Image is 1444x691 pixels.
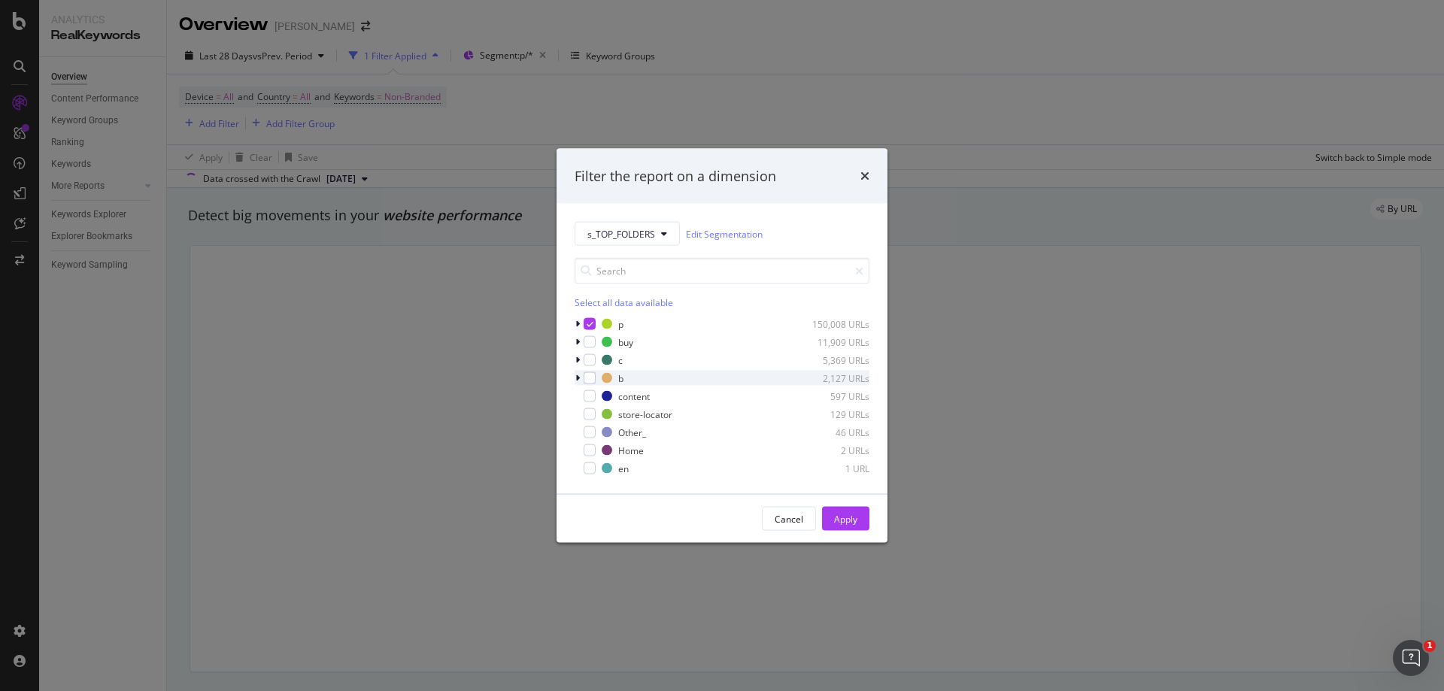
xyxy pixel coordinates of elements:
div: 150,008 URLs [796,317,869,330]
div: 11,909 URLs [796,335,869,348]
div: Cancel [775,512,803,525]
button: Apply [822,507,869,531]
div: Select all data available [575,296,869,309]
div: 597 URLs [796,389,869,402]
div: times [860,166,869,186]
div: store-locator [618,408,672,420]
div: b [618,371,623,384]
div: Apply [834,512,857,525]
div: 5,369 URLs [796,353,869,366]
button: Cancel [762,507,816,531]
div: p [618,317,623,330]
div: Other_ [618,426,646,438]
div: en [618,462,629,474]
button: s_TOP_FOLDERS [575,222,680,246]
div: modal [557,148,887,543]
div: 2,127 URLs [796,371,869,384]
span: s_TOP_FOLDERS [587,227,655,240]
div: content [618,389,650,402]
div: 2 URLs [796,444,869,456]
div: Home [618,444,644,456]
iframe: Intercom live chat [1393,640,1429,676]
div: 46 URLs [796,426,869,438]
span: 1 [1424,640,1436,652]
div: c [618,353,623,366]
input: Search [575,258,869,284]
a: Edit Segmentation [686,226,763,241]
div: Filter the report on a dimension [575,166,776,186]
div: 1 URL [796,462,869,474]
div: 129 URLs [796,408,869,420]
div: buy [618,335,633,348]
